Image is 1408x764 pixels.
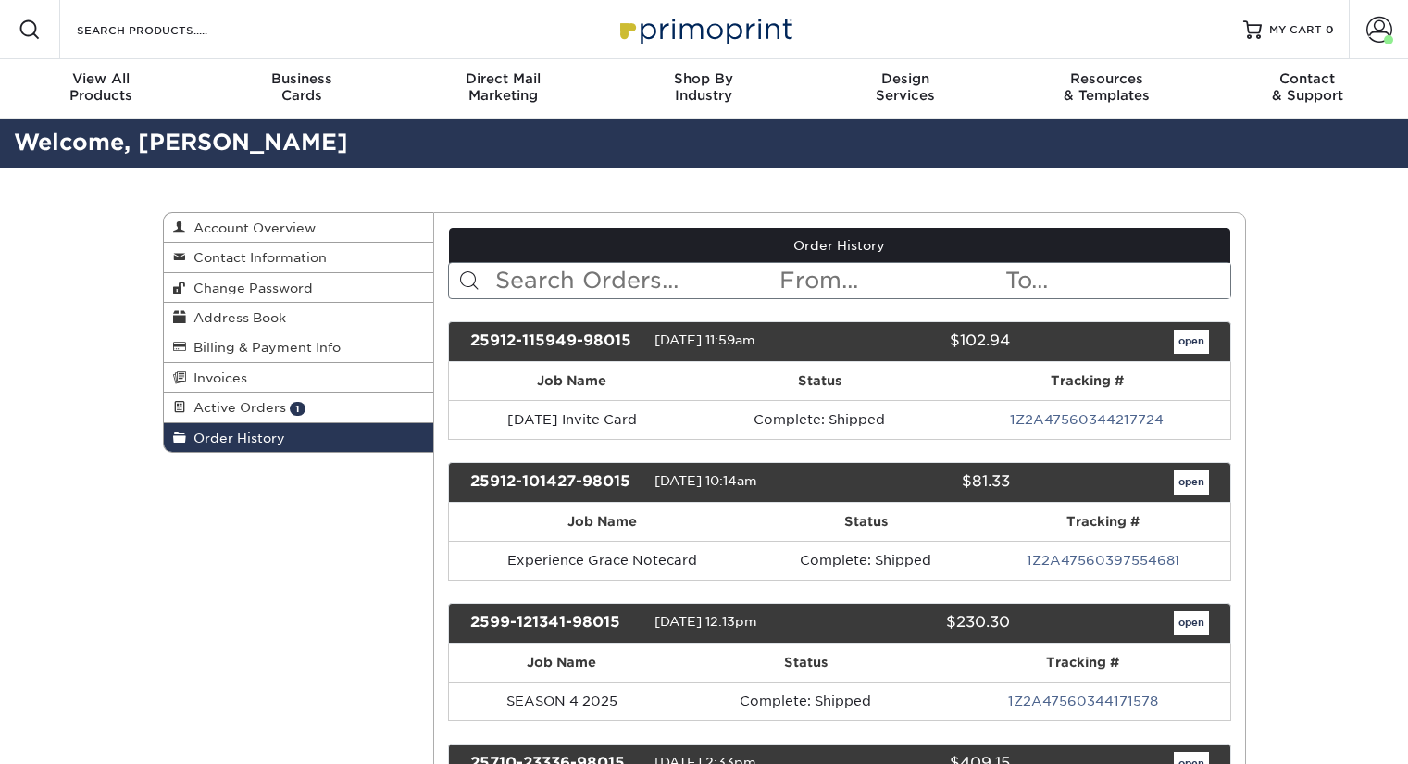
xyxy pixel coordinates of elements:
[675,644,936,682] th: Status
[804,70,1005,87] span: Design
[695,400,944,439] td: Complete: Shipped
[403,70,604,87] span: Direct Mail
[1005,70,1206,104] div: & Templates
[186,281,313,295] span: Change Password
[1207,59,1408,119] a: Contact& Support
[977,503,1230,541] th: Tracking #
[164,273,434,303] a: Change Password
[201,59,402,119] a: BusinessCards
[778,263,1003,298] input: From...
[1005,70,1206,87] span: Resources
[804,59,1005,119] a: DesignServices
[654,473,757,488] span: [DATE] 10:14am
[612,9,797,49] img: Primoprint
[164,303,434,332] a: Address Book
[186,220,316,235] span: Account Overview
[1269,22,1322,38] span: MY CART
[186,340,341,355] span: Billing & Payment Info
[186,370,247,385] span: Invoices
[449,682,675,720] td: SEASON 4 2025
[936,644,1229,682] th: Tracking #
[1174,611,1209,635] a: open
[675,682,936,720] td: Complete: Shipped
[449,228,1230,263] a: Order History
[826,330,1024,354] div: $102.94
[164,393,434,422] a: Active Orders 1
[449,644,675,682] th: Job Name
[186,400,286,415] span: Active Orders
[604,70,804,104] div: Industry
[449,541,755,580] td: Experience Grace Notecard
[1207,70,1408,87] span: Contact
[164,423,434,452] a: Order History
[1174,470,1209,495] a: open
[164,213,434,243] a: Account Overview
[1174,330,1209,354] a: open
[403,59,604,119] a: Direct MailMarketing
[804,70,1005,104] div: Services
[654,332,755,347] span: [DATE] 11:59am
[201,70,402,87] span: Business
[604,70,804,87] span: Shop By
[164,243,434,272] a: Contact Information
[826,470,1024,495] div: $81.33
[944,362,1230,400] th: Tracking #
[755,541,976,580] td: Complete: Shipped
[75,19,255,41] input: SEARCH PRODUCTS.....
[1005,59,1206,119] a: Resources& Templates
[186,250,327,265] span: Contact Information
[826,611,1024,635] div: $230.30
[1207,70,1408,104] div: & Support
[403,70,604,104] div: Marketing
[449,362,695,400] th: Job Name
[186,431,285,445] span: Order History
[1003,263,1229,298] input: To...
[201,70,402,104] div: Cards
[1008,694,1158,708] a: 1Z2A47560344171578
[493,263,778,298] input: Search Orders...
[449,400,695,439] td: [DATE] Invite Card
[290,402,305,416] span: 1
[186,310,286,325] span: Address Book
[456,470,654,495] div: 25912-101427-98015
[755,503,976,541] th: Status
[164,363,434,393] a: Invoices
[449,503,755,541] th: Job Name
[654,614,757,629] span: [DATE] 12:13pm
[1010,412,1164,427] a: 1Z2A47560344217724
[456,330,654,354] div: 25912-115949-98015
[604,59,804,119] a: Shop ByIndustry
[1326,23,1334,36] span: 0
[1027,553,1180,568] a: 1Z2A47560397554681
[456,611,654,635] div: 2599-121341-98015
[695,362,944,400] th: Status
[164,332,434,362] a: Billing & Payment Info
